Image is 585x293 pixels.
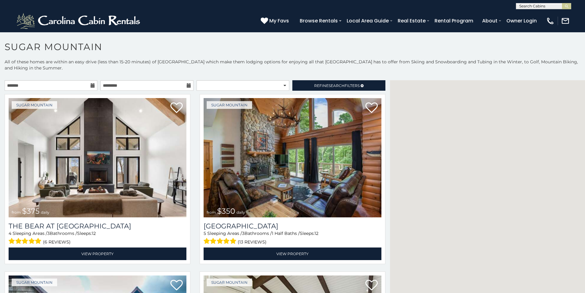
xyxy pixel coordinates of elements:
a: View Property [9,247,186,260]
a: RefineSearchFilters [292,80,385,91]
a: The Bear At [GEOGRAPHIC_DATA] [9,222,186,230]
a: Rental Program [431,15,476,26]
a: Add to favorites [170,279,183,292]
span: daily [236,210,245,215]
a: Sugar Mountain [12,101,57,109]
img: mail-regular-white.png [561,17,570,25]
a: Sugar Mountain [12,279,57,286]
img: Grouse Moor Lodge [204,98,381,217]
div: Sleeping Areas / Bathrooms / Sleeps: [9,230,186,246]
span: (13 reviews) [238,238,267,246]
a: Local Area Guide [344,15,392,26]
span: 1 Half Baths / [272,231,300,236]
a: Grouse Moor Lodge from $350 daily [204,98,381,217]
a: My Favs [261,17,291,25]
img: White-1-2.png [15,12,143,30]
span: 3 [47,231,50,236]
a: [GEOGRAPHIC_DATA] [204,222,381,230]
span: (6 reviews) [43,238,71,246]
span: 12 [314,231,318,236]
span: Search [329,83,345,88]
a: Real Estate [395,15,429,26]
a: Sugar Mountain [207,279,252,286]
div: Sleeping Areas / Bathrooms / Sleeps: [204,230,381,246]
span: 3 [242,231,244,236]
span: $350 [217,207,235,216]
span: daily [41,210,49,215]
img: phone-regular-white.png [546,17,555,25]
a: Add to favorites [365,102,378,115]
img: The Bear At Sugar Mountain [9,98,186,217]
a: Add to favorites [365,279,378,292]
span: $375 [22,207,40,216]
span: 4 [9,231,11,236]
span: Refine Filters [314,83,360,88]
a: Add to favorites [170,102,183,115]
span: My Favs [269,17,289,25]
a: Sugar Mountain [207,101,252,109]
a: Browse Rentals [297,15,341,26]
span: 5 [204,231,206,236]
a: View Property [204,247,381,260]
span: from [207,210,216,215]
h3: Grouse Moor Lodge [204,222,381,230]
a: Owner Login [503,15,540,26]
a: The Bear At Sugar Mountain from $375 daily [9,98,186,217]
span: from [12,210,21,215]
h3: The Bear At Sugar Mountain [9,222,186,230]
a: About [479,15,501,26]
span: 12 [92,231,96,236]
